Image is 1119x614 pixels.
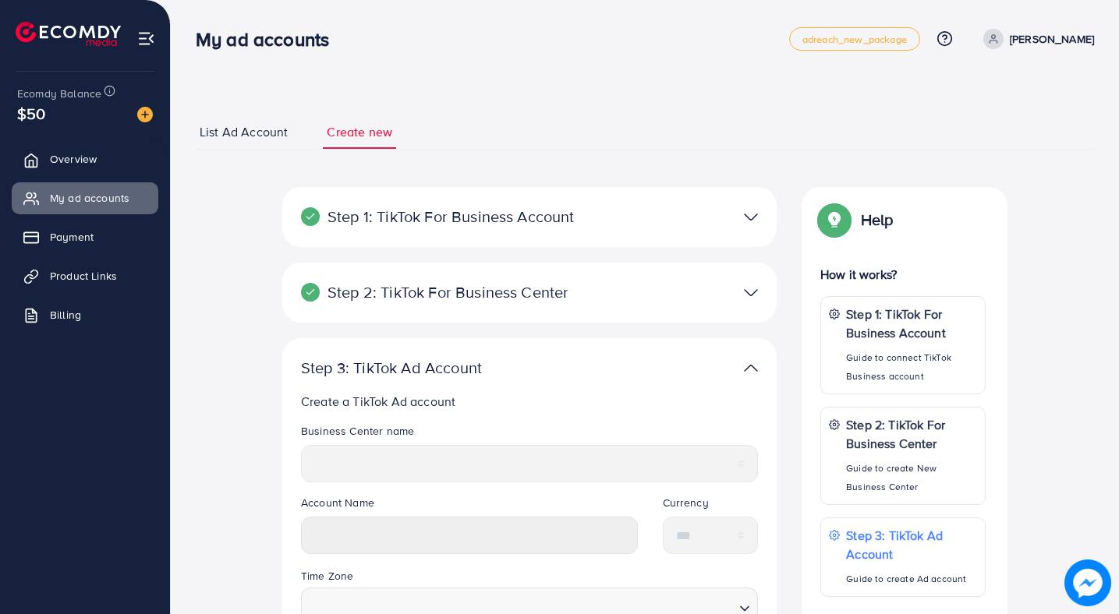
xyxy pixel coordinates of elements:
p: Step 2: TikTok For Business Center [301,283,597,302]
img: menu [137,30,155,48]
p: Step 1: TikTok For Business Account [846,305,977,342]
img: TikTok partner [744,357,758,379]
label: Time Zone [301,568,353,584]
a: Overview [12,143,158,175]
p: Create a TikTok Ad account [301,392,758,411]
span: Payment [50,229,94,245]
span: $50 [17,102,45,125]
span: Overview [50,151,97,167]
p: Step 3: TikTok Ad Account [301,358,597,377]
a: adreach_new_package [789,27,920,51]
span: Billing [50,307,81,323]
a: My ad accounts [12,182,158,213]
p: Guide to connect TikTok Business account [846,348,977,386]
img: Popup guide [820,206,848,234]
legend: Business Center name [301,423,758,445]
p: Step 3: TikTok Ad Account [846,526,977,563]
span: My ad accounts [50,190,129,206]
span: adreach_new_package [802,34,907,44]
p: How it works? [820,265,986,284]
a: Payment [12,221,158,252]
a: Product Links [12,260,158,291]
img: image [137,107,153,122]
span: Ecomdy Balance [17,86,101,101]
span: List Ad Account [200,123,288,141]
img: logo [16,22,121,46]
p: [PERSON_NAME] [1010,30,1094,48]
span: Product Links [50,268,117,284]
img: TikTok partner [744,206,758,228]
img: image [1064,559,1111,606]
p: Step 2: TikTok For Business Center [846,415,977,453]
span: Create new [327,123,392,141]
a: Billing [12,299,158,330]
p: Guide to create New Business Center [846,459,977,496]
a: [PERSON_NAME] [977,29,1094,49]
h3: My ad accounts [196,28,342,51]
p: Help [861,210,894,229]
img: TikTok partner [744,281,758,304]
legend: Account Name [301,495,638,517]
legend: Currency [663,495,759,517]
p: Guide to create Ad account [846,570,977,588]
p: Step 1: TikTok For Business Account [301,207,597,226]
